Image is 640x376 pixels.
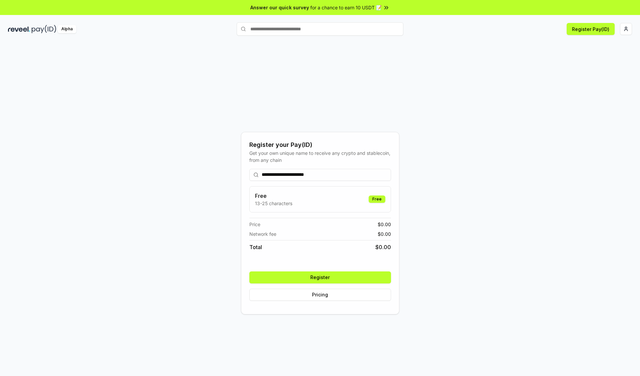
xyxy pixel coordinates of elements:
[32,25,56,33] img: pay_id
[58,25,76,33] div: Alpha
[369,195,385,203] div: Free
[249,271,391,283] button: Register
[378,230,391,237] span: $ 0.00
[255,192,292,200] h3: Free
[249,230,276,237] span: Network fee
[375,243,391,251] span: $ 0.00
[255,200,292,207] p: 13-25 characters
[8,25,30,33] img: reveel_dark
[249,289,391,301] button: Pricing
[249,243,262,251] span: Total
[310,4,382,11] span: for a chance to earn 10 USDT 📝
[250,4,309,11] span: Answer our quick survey
[249,140,391,150] div: Register your Pay(ID)
[567,23,615,35] button: Register Pay(ID)
[249,150,391,164] div: Get your own unique name to receive any crypto and stablecoin, from any chain
[249,221,260,228] span: Price
[378,221,391,228] span: $ 0.00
